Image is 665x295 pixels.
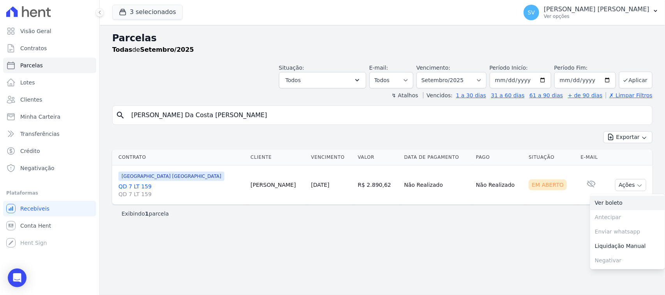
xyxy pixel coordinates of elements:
[3,23,96,39] a: Visão Geral
[20,96,42,104] span: Clientes
[526,149,577,165] th: Situação
[279,65,304,71] label: Situação:
[112,149,247,165] th: Contrato
[473,149,526,165] th: Pago
[140,46,194,53] strong: Setembro/2025
[517,2,665,23] button: SV [PERSON_NAME] [PERSON_NAME] Ver opções
[529,179,567,190] div: Em Aberto
[416,65,450,71] label: Vencimento:
[619,72,653,88] button: Aplicar
[491,92,524,98] a: 31 a 60 dias
[3,92,96,107] a: Clientes
[6,188,93,198] div: Plataformas
[401,149,473,165] th: Data de Pagamento
[3,143,96,159] a: Crédito
[578,149,605,165] th: E-mail
[568,92,603,98] a: + de 90 dias
[145,211,149,217] b: 1
[3,40,96,56] a: Contratos
[3,58,96,73] a: Parcelas
[473,165,526,205] td: Não Realizado
[615,179,646,191] button: Ações
[20,79,35,86] span: Lotes
[112,31,653,45] h2: Parcelas
[401,165,473,205] td: Não Realizado
[8,269,26,287] div: Open Intercom Messenger
[369,65,388,71] label: E-mail:
[311,182,329,188] a: [DATE]
[544,5,649,13] p: [PERSON_NAME] [PERSON_NAME]
[20,27,51,35] span: Visão Geral
[122,210,169,218] p: Exibindo parcela
[3,160,96,176] a: Negativação
[606,92,653,98] a: ✗ Limpar Filtros
[20,164,55,172] span: Negativação
[3,218,96,234] a: Conta Hent
[3,201,96,216] a: Recebíveis
[544,13,649,19] p: Ver opções
[112,5,183,19] button: 3 selecionados
[20,205,49,212] span: Recebíveis
[118,183,244,198] a: QD 7 LT 159QD 7 LT 159
[423,92,453,98] label: Vencidos:
[20,61,43,69] span: Parcelas
[286,76,301,85] span: Todos
[456,92,486,98] a: 1 a 30 dias
[603,131,653,143] button: Exportar
[118,190,244,198] span: QD 7 LT 159
[355,149,401,165] th: Valor
[529,92,563,98] a: 61 a 90 dias
[20,147,40,155] span: Crédito
[392,92,418,98] label: ↯ Atalhos
[20,44,47,52] span: Contratos
[112,46,132,53] strong: Todas
[20,130,60,138] span: Transferências
[247,165,308,205] td: [PERSON_NAME]
[3,109,96,125] a: Minha Carteira
[3,126,96,142] a: Transferências
[490,65,528,71] label: Período Inicío:
[116,111,125,120] i: search
[528,10,535,15] span: SV
[554,64,616,72] label: Período Fim:
[355,165,401,205] td: R$ 2.890,62
[112,45,194,54] p: de
[3,75,96,90] a: Lotes
[308,149,355,165] th: Vencimento
[279,72,366,88] button: Todos
[20,113,60,121] span: Minha Carteira
[590,196,665,210] a: Ver boleto
[20,222,51,230] span: Conta Hent
[247,149,308,165] th: Cliente
[118,172,224,181] span: [GEOGRAPHIC_DATA] [GEOGRAPHIC_DATA]
[127,107,649,123] input: Buscar por nome do lote ou do cliente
